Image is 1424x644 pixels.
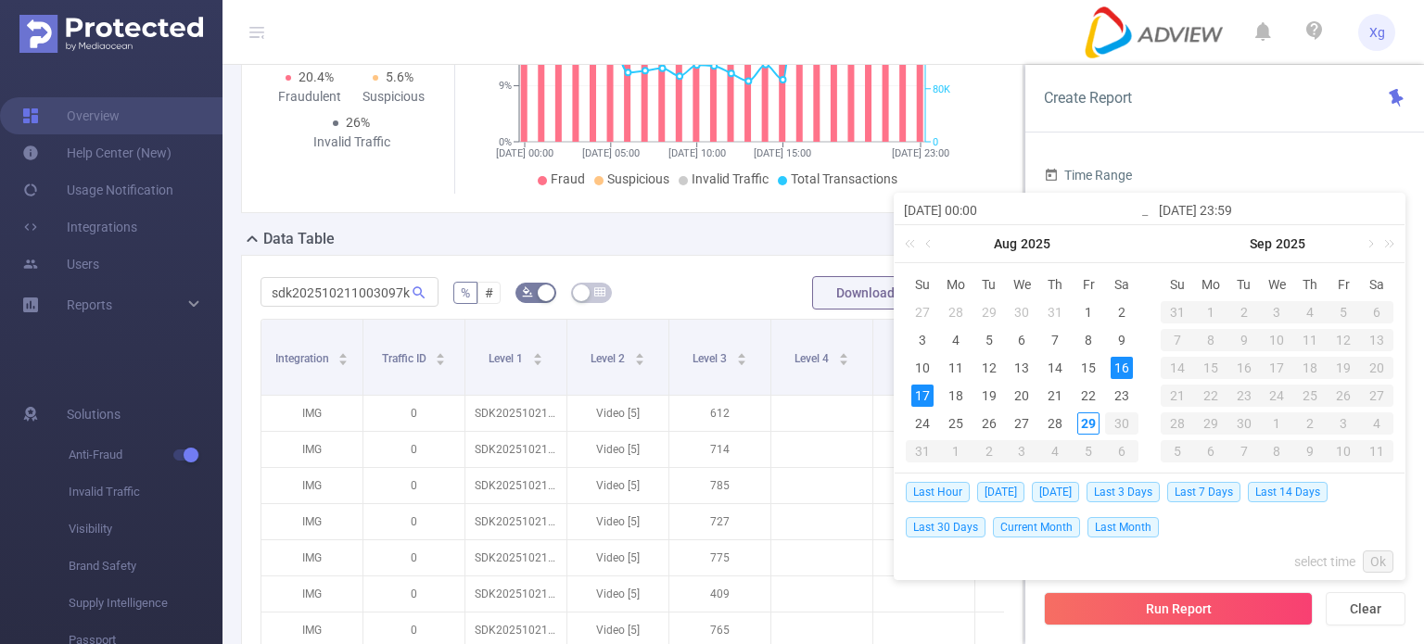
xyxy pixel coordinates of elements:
[1360,440,1393,462] div: 11
[1072,276,1105,293] span: Fr
[939,410,973,437] td: August 25, 2025
[532,350,542,356] i: icon: caret-up
[1293,329,1327,351] div: 11
[363,432,464,467] p: 0
[1077,301,1100,323] div: 1
[1227,326,1261,354] td: September 9, 2025
[1105,354,1138,382] td: August 16, 2025
[1006,437,1039,465] td: September 3, 2025
[1044,385,1066,407] div: 21
[22,134,172,171] a: Help Center (New)
[978,329,1000,351] div: 5
[1105,440,1138,462] div: 6
[19,15,203,53] img: Protected Media
[1011,357,1033,379] div: 13
[1261,298,1294,326] td: September 3, 2025
[485,285,493,300] span: #
[1194,382,1227,410] td: September 22, 2025
[634,358,644,363] i: icon: caret-down
[363,468,464,503] p: 0
[1105,382,1138,410] td: August 23, 2025
[736,358,746,363] i: icon: caret-down
[1194,412,1227,435] div: 29
[1327,301,1360,323] div: 5
[1194,326,1227,354] td: September 8, 2025
[1293,385,1327,407] div: 25
[67,396,121,433] span: Solutions
[978,412,1000,435] div: 26
[338,358,349,363] i: icon: caret-down
[1072,298,1105,326] td: August 1, 2025
[1327,440,1360,462] div: 10
[692,171,769,186] span: Invalid Traffic
[532,350,543,361] div: Sort
[838,358,848,363] i: icon: caret-down
[1261,271,1294,298] th: Wed
[911,412,934,435] div: 24
[838,350,849,361] div: Sort
[973,440,1006,462] div: 2
[22,246,99,283] a: Users
[992,225,1019,262] a: Aug
[1360,298,1393,326] td: September 6, 2025
[1105,437,1138,465] td: September 6, 2025
[945,385,967,407] div: 18
[1327,382,1360,410] td: September 26, 2025
[1087,482,1160,502] span: Last 3 Days
[261,432,362,467] p: IMG
[973,382,1006,410] td: August 19, 2025
[1077,412,1100,435] div: 29
[1167,482,1240,502] span: Last 7 Days
[1111,357,1133,379] div: 16
[69,548,222,585] span: Brand Safety
[945,301,967,323] div: 28
[363,396,464,431] p: 0
[337,350,349,361] div: Sort
[1327,385,1360,407] div: 26
[906,298,939,326] td: July 27, 2025
[1194,298,1227,326] td: September 1, 2025
[465,468,566,503] p: SDK202510211003097k4b8bd81fh0iw0
[1105,298,1138,326] td: August 2, 2025
[1360,382,1393,410] td: September 27, 2025
[791,171,897,186] span: Total Transactions
[532,358,542,363] i: icon: caret-down
[489,352,526,365] span: Level 1
[1261,354,1294,382] td: September 17, 2025
[465,432,566,467] p: SDK202510211003097k4b8bd81fh0iw0
[1111,385,1133,407] div: 23
[1038,276,1072,293] span: Th
[973,326,1006,354] td: August 5, 2025
[436,350,446,356] i: icon: caret-up
[1274,225,1307,262] a: 2025
[436,358,446,363] i: icon: caret-down
[906,271,939,298] th: Sun
[754,147,811,159] tspan: [DATE] 15:00
[1038,271,1072,298] th: Thu
[1105,276,1138,293] span: Sa
[911,301,934,323] div: 27
[978,301,1000,323] div: 29
[693,352,730,365] span: Level 3
[911,329,934,351] div: 3
[1360,276,1393,293] span: Sa
[1006,410,1039,437] td: August 27, 2025
[1038,440,1072,462] div: 4
[795,352,832,365] span: Level 4
[1327,276,1360,293] span: Fr
[906,326,939,354] td: August 3, 2025
[1072,271,1105,298] th: Fri
[69,474,222,511] span: Invalid Traffic
[1194,329,1227,351] div: 8
[1369,14,1385,51] span: Xg
[1227,329,1261,351] div: 9
[1327,271,1360,298] th: Fri
[945,329,967,351] div: 4
[581,147,639,159] tspan: [DATE] 05:00
[634,350,645,361] div: Sort
[1261,276,1294,293] span: We
[1077,329,1100,351] div: 8
[1227,357,1261,379] div: 16
[1072,382,1105,410] td: August 22, 2025
[1227,276,1261,293] span: Tu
